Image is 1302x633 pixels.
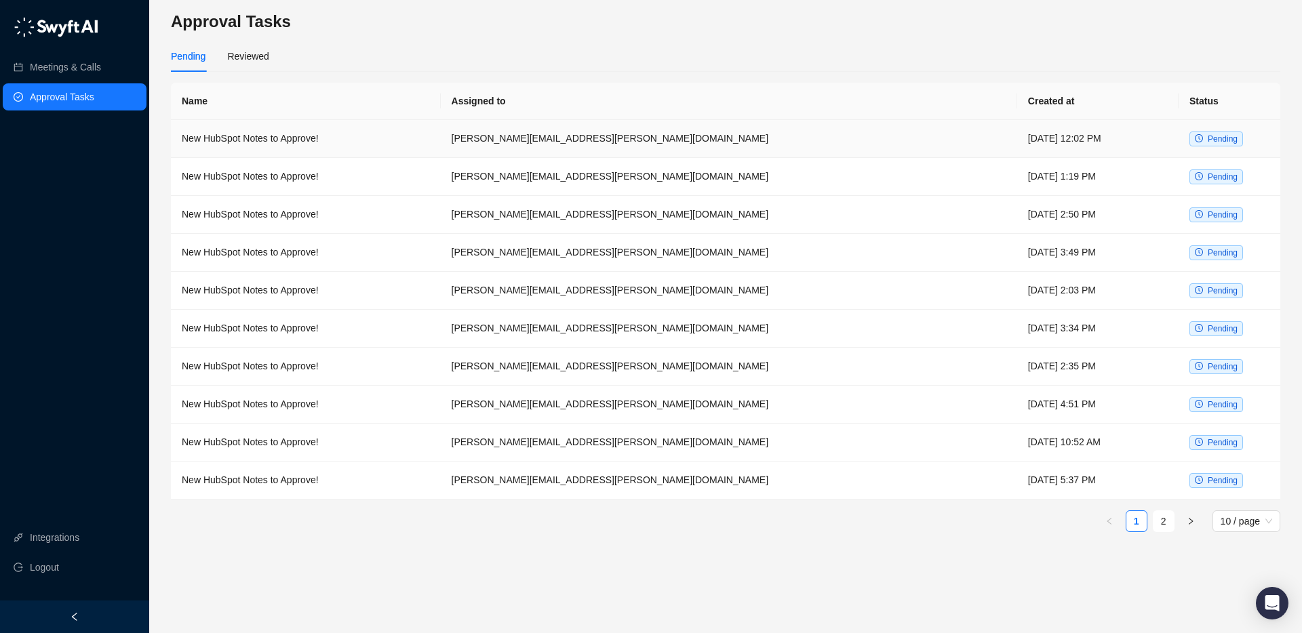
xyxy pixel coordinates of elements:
[1153,511,1174,531] a: 2
[171,83,441,120] th: Name
[441,462,1017,499] td: [PERSON_NAME][EMAIL_ADDRESS][PERSON_NAME][DOMAIN_NAME]
[1017,158,1179,196] td: [DATE] 1:19 PM
[1195,476,1203,484] span: clock-circle
[1195,286,1203,294] span: clock-circle
[441,272,1017,310] td: [PERSON_NAME][EMAIL_ADDRESS][PERSON_NAME][DOMAIN_NAME]
[1208,210,1238,220] span: Pending
[1195,362,1203,370] span: clock-circle
[1180,510,1202,532] li: Next Page
[1208,324,1238,333] span: Pending
[1208,248,1238,258] span: Pending
[1099,510,1120,532] button: left
[171,348,441,386] td: New HubSpot Notes to Approve!
[441,348,1017,386] td: [PERSON_NAME][EMAIL_ADDRESS][PERSON_NAME][DOMAIN_NAME]
[227,49,269,64] div: Reviewed
[1187,517,1195,525] span: right
[441,234,1017,272] td: [PERSON_NAME][EMAIL_ADDRESS][PERSON_NAME][DOMAIN_NAME]
[1126,510,1147,532] li: 1
[1208,134,1238,144] span: Pending
[171,234,441,272] td: New HubSpot Notes to Approve!
[171,158,441,196] td: New HubSpot Notes to Approve!
[171,386,441,424] td: New HubSpot Notes to Approve!
[171,462,441,499] td: New HubSpot Notes to Approve!
[1017,348,1179,386] td: [DATE] 2:35 PM
[171,424,441,462] td: New HubSpot Notes to Approve!
[441,310,1017,348] td: [PERSON_NAME][EMAIL_ADDRESS][PERSON_NAME][DOMAIN_NAME]
[171,310,441,348] td: New HubSpot Notes to Approve!
[171,120,441,158] td: New HubSpot Notes to Approve!
[1195,400,1203,408] span: clock-circle
[1195,248,1203,256] span: clock-circle
[1017,83,1179,120] th: Created at
[1208,362,1238,371] span: Pending
[441,83,1017,120] th: Assigned to
[1017,272,1179,310] td: [DATE] 2:03 PM
[70,612,79,621] span: left
[30,524,79,551] a: Integrations
[1179,83,1280,120] th: Status
[1017,386,1179,424] td: [DATE] 4:51 PM
[1017,196,1179,234] td: [DATE] 2:50 PM
[171,49,205,64] div: Pending
[1195,438,1203,446] span: clock-circle
[171,196,441,234] td: New HubSpot Notes to Approve!
[1256,587,1288,619] div: Open Intercom Messenger
[1221,511,1272,531] span: 10 / page
[1017,120,1179,158] td: [DATE] 12:02 PM
[1195,134,1203,142] span: clock-circle
[14,563,23,572] span: logout
[441,424,1017,462] td: [PERSON_NAME][EMAIL_ADDRESS][PERSON_NAME][DOMAIN_NAME]
[1195,324,1203,332] span: clock-circle
[30,83,94,110] a: Approval Tasks
[1017,234,1179,272] td: [DATE] 3:49 PM
[441,386,1017,424] td: [PERSON_NAME][EMAIL_ADDRESS][PERSON_NAME][DOMAIN_NAME]
[1208,172,1238,182] span: Pending
[1208,438,1238,447] span: Pending
[1126,511,1147,531] a: 1
[1017,424,1179,462] td: [DATE] 10:52 AM
[1017,310,1179,348] td: [DATE] 3:34 PM
[171,272,441,310] td: New HubSpot Notes to Approve!
[1208,476,1238,485] span: Pending
[1017,462,1179,499] td: [DATE] 5:37 PM
[30,554,59,581] span: Logout
[1180,510,1202,532] button: right
[1195,172,1203,180] span: clock-circle
[1208,400,1238,409] span: Pending
[441,120,1017,158] td: [PERSON_NAME][EMAIL_ADDRESS][PERSON_NAME][DOMAIN_NAME]
[1195,210,1203,218] span: clock-circle
[30,54,101,81] a: Meetings & Calls
[1105,517,1113,525] span: left
[1212,510,1280,532] div: Page Size
[14,17,98,37] img: logo-05li4sbe.png
[1099,510,1120,532] li: Previous Page
[441,158,1017,196] td: [PERSON_NAME][EMAIL_ADDRESS][PERSON_NAME][DOMAIN_NAME]
[1153,510,1175,532] li: 2
[441,196,1017,234] td: [PERSON_NAME][EMAIL_ADDRESS][PERSON_NAME][DOMAIN_NAME]
[1208,286,1238,295] span: Pending
[171,11,1280,33] h3: Approval Tasks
